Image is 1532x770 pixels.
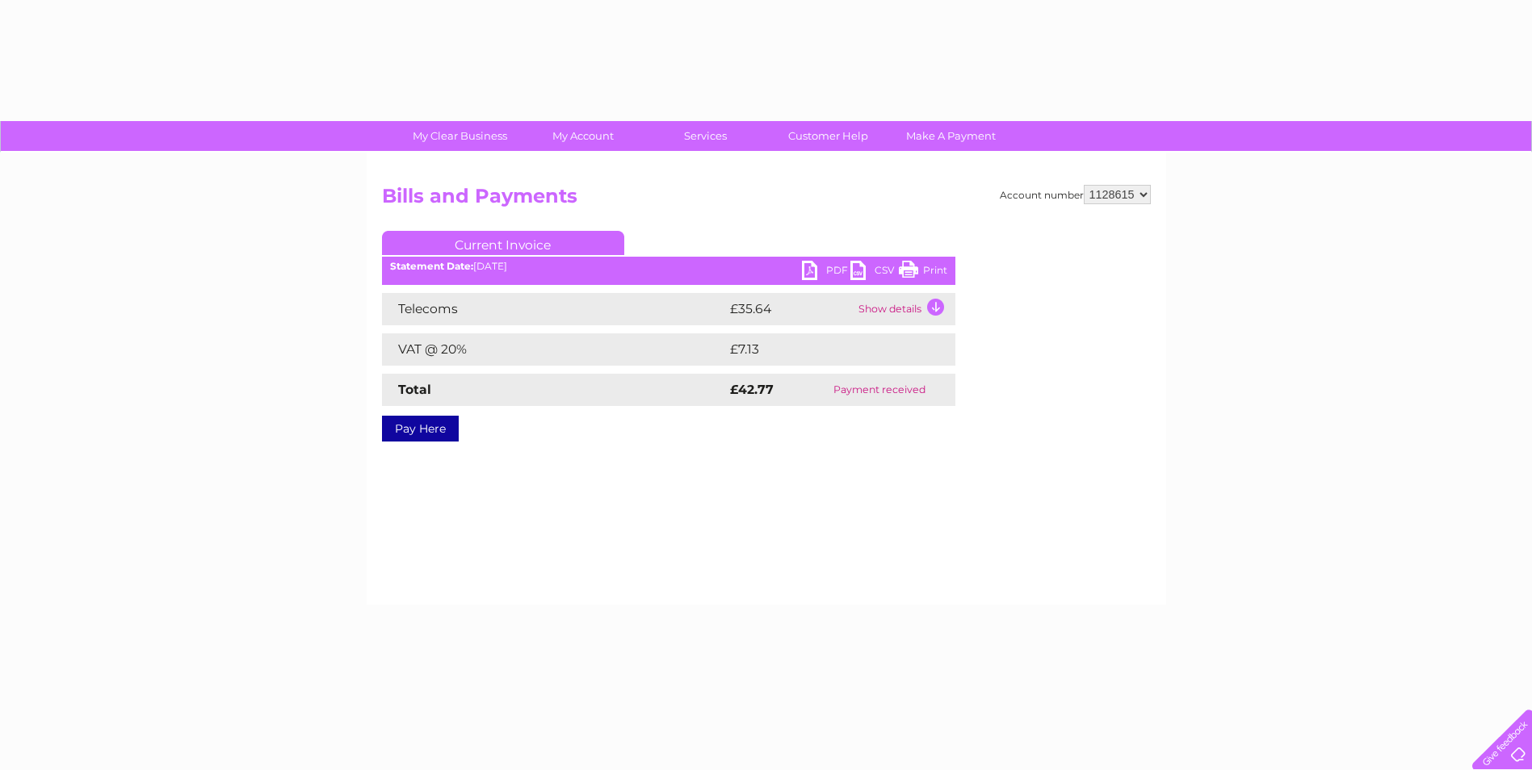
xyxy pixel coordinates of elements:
a: Make A Payment [884,121,1018,151]
a: PDF [802,261,850,284]
div: [DATE] [382,261,955,272]
a: Customer Help [762,121,895,151]
a: My Account [516,121,649,151]
strong: £42.77 [730,382,774,397]
td: £35.64 [726,293,854,325]
td: Show details [854,293,955,325]
b: Statement Date: [390,260,473,272]
a: Services [639,121,772,151]
td: £7.13 [726,333,914,366]
h2: Bills and Payments [382,185,1151,216]
td: VAT @ 20% [382,333,726,366]
div: Account number [1000,185,1151,204]
strong: Total [398,382,431,397]
a: My Clear Business [393,121,527,151]
a: CSV [850,261,899,284]
td: Telecoms [382,293,726,325]
td: Payment received [804,374,955,406]
a: Print [899,261,947,284]
a: Current Invoice [382,231,624,255]
a: Pay Here [382,416,459,441]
